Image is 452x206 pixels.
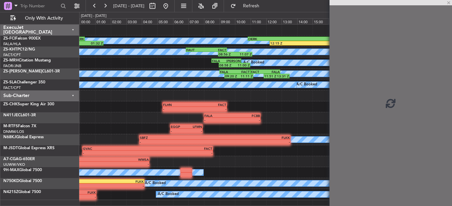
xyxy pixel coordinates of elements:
[3,48,17,51] span: ZS-KHT
[307,37,366,41] div: FALA
[3,162,25,167] a: UUWW/VKO
[60,157,149,161] div: WMSA
[113,3,144,9] span: [DATE] - [DATE]
[270,41,329,45] div: 12:15 Z
[163,107,195,111] div: -
[7,13,72,24] button: Only With Activity
[3,85,21,90] a: FACT/CPT
[235,52,252,56] div: 11:07 Z
[3,168,19,172] span: 9H-MAX
[3,190,41,194] a: N421SZGlobal 7500
[212,59,226,63] div: FALA
[226,59,241,63] div: [PERSON_NAME]
[3,113,18,117] span: N411JE
[235,63,250,67] div: 11:00 Z
[232,118,260,122] div: -
[248,37,307,41] div: OERK
[220,70,235,74] div: FALA
[163,103,195,107] div: FLHN
[95,18,111,24] div: 01:00
[140,136,215,140] div: SBFZ
[204,114,232,118] div: FALA
[3,80,17,84] span: ZS-SLA
[243,58,264,68] div: A/C Booked
[251,18,266,24] div: 11:00
[171,125,186,129] div: EGGP
[277,74,289,78] div: 13:31 Z
[3,157,19,161] span: A7-CGA
[147,151,212,155] div: -
[3,48,35,51] a: ZS-KHTPC12/NG
[188,18,204,24] div: 07:00
[3,135,44,139] a: N68KJGlobal Express
[235,70,250,74] div: FACT
[251,70,265,74] div: FACT
[215,140,290,144] div: -
[142,18,157,24] div: 04:00
[195,103,226,107] div: FACT
[20,1,59,11] input: Trip Number
[328,18,344,24] div: 16:00
[3,146,55,150] a: M-JSDTGlobal Express XRS
[3,80,45,84] a: ZS-SLAChallenger 350
[186,48,206,52] div: FAUT
[3,63,21,68] a: FAOR/JNB
[264,74,277,78] div: 11:51 Z
[158,189,179,199] div: A/C Booked
[3,113,36,117] a: N411JECL601-3R
[186,125,202,129] div: LFMN
[60,162,149,166] div: -
[3,146,18,150] span: M-JSDT
[80,18,96,24] div: 00:00
[3,168,42,172] a: 9H-MAXGlobal 7500
[3,102,18,106] span: ZS-CHK
[3,102,54,106] a: ZS-CHKSuper King Air 300
[145,178,166,188] div: A/C Booked
[237,4,265,8] span: Refresh
[195,107,226,111] div: -
[3,42,21,47] a: FALA/HLA
[220,18,235,24] div: 09:00
[83,151,148,155] div: -
[3,69,60,73] a: ZS-[PERSON_NAME]CL601-3R
[239,74,253,78] div: 11:11 Z
[3,157,35,161] a: A7-CGAG-650ER
[232,114,260,118] div: FCBB
[3,52,21,57] a: FACT/CPT
[282,18,297,24] div: 13:00
[157,18,173,24] div: 05:00
[266,18,282,24] div: 12:00
[215,136,290,140] div: FLKK
[265,70,280,74] div: FALA
[66,41,103,45] div: 01:32 Z
[3,179,42,183] a: N750KDGlobal 7500
[140,140,215,144] div: -
[219,52,235,56] div: 08:56 Z
[3,135,16,139] span: N68KJ
[219,63,235,67] div: 08:58 Z
[313,18,328,24] div: 15:00
[3,58,51,62] a: ZS-MRHCitation Mustang
[81,13,107,19] div: [DATE] - [DATE]
[65,190,96,194] div: FLKK
[3,124,36,128] a: M-RTFSFalcon 7X
[126,18,142,24] div: 03:00
[297,18,313,24] div: 14:00
[72,179,144,183] div: FLKK
[147,147,212,151] div: FACT
[3,37,41,41] a: ZS-FCIFalcon 900EX
[17,16,70,21] span: Only With Activity
[206,48,226,52] div: FACT
[186,129,202,133] div: -
[225,74,239,78] div: 09:20 Z
[65,195,96,199] div: -
[3,69,42,73] span: ZS-[PERSON_NAME]
[72,184,144,188] div: -
[235,18,251,24] div: 10:00
[3,190,18,194] span: N421SZ
[227,1,267,11] button: Refresh
[173,18,189,24] div: 06:00
[83,147,148,151] div: GVAC
[204,118,232,122] div: -
[111,18,126,24] div: 02:00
